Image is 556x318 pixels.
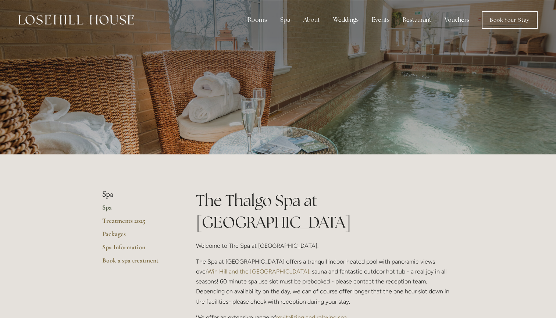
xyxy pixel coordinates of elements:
h1: The Thalgo Spa at [GEOGRAPHIC_DATA] [196,190,454,233]
div: Spa [274,12,296,27]
p: The Spa at [GEOGRAPHIC_DATA] offers a tranquil indoor heated pool with panoramic views over , sau... [196,257,454,307]
p: Welcome to The Spa at [GEOGRAPHIC_DATA]. [196,241,454,251]
div: Weddings [327,12,364,27]
a: Book Your Stay [482,11,538,29]
a: Treatments 2025 [102,217,172,230]
div: Restaurant [397,12,437,27]
a: Book a spa treatment [102,256,172,269]
a: Packages [102,230,172,243]
a: Win Hill and the [GEOGRAPHIC_DATA] [207,268,309,275]
a: Spa Information [102,243,172,256]
a: Vouchers [439,12,475,27]
img: Losehill House [18,15,134,25]
li: Spa [102,190,172,199]
a: Spa [102,203,172,217]
div: Events [366,12,395,27]
div: About [297,12,326,27]
div: Rooms [242,12,273,27]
